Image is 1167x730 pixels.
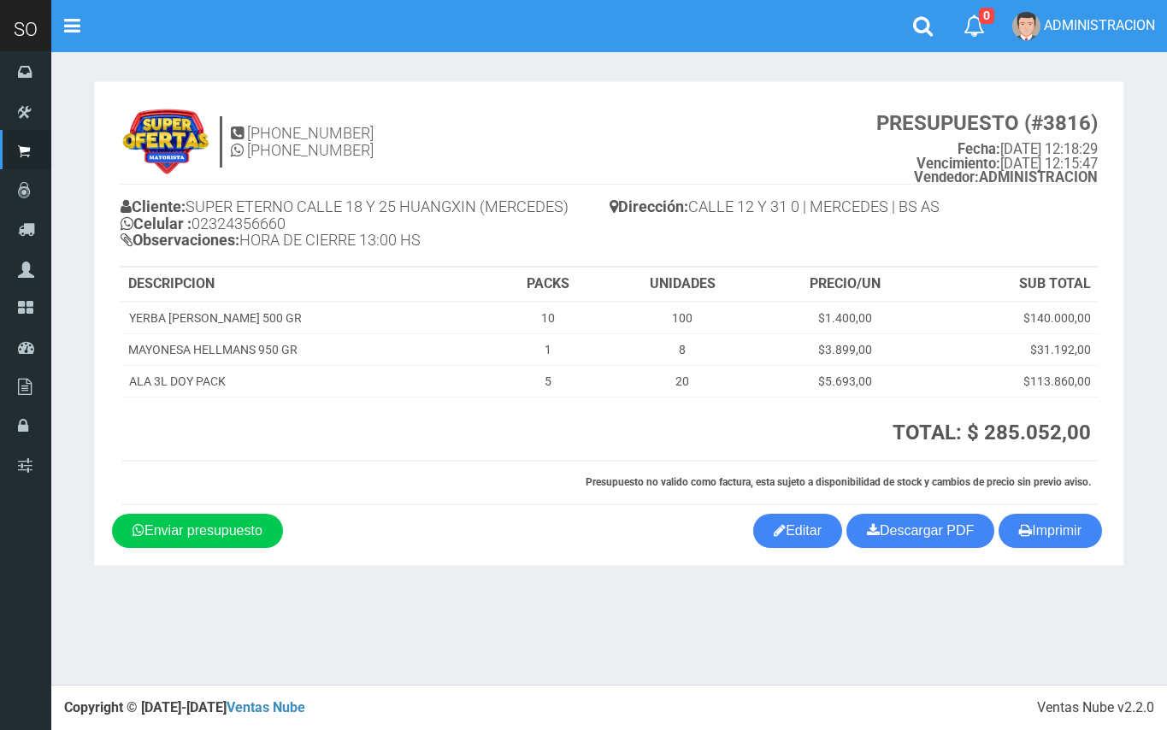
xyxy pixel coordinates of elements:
td: ALA 3L DOY PACK [121,366,492,397]
a: Editar [753,514,842,548]
strong: Copyright © [DATE]-[DATE] [64,699,305,715]
td: 1 [492,334,604,366]
td: 10 [492,302,604,334]
td: $113.860,00 [928,366,1098,397]
strong: Fecha: [958,141,1000,157]
td: $140.000,00 [928,302,1098,334]
span: 0 [979,8,994,24]
img: User Image [1012,12,1040,40]
small: [DATE] 12:18:29 [DATE] 12:15:47 [876,112,1098,185]
th: DESCRIPCION [121,268,492,302]
td: 5 [492,366,604,397]
td: YERBA [PERSON_NAME] 500 GR [121,302,492,334]
strong: Vendedor: [914,169,979,185]
td: MAYONESA HELLMANS 950 GR [121,334,492,366]
td: 8 [604,334,761,366]
img: 9k= [121,108,211,176]
strong: TOTAL: $ 285.052,00 [893,421,1091,444]
button: Imprimir [999,514,1102,548]
th: UNIDADES [604,268,761,302]
td: $1.400,00 [761,302,928,334]
h4: CALLE 12 Y 31 0 | MERCEDES | BS AS [610,194,1099,224]
span: Enviar presupuesto [144,523,262,538]
th: SUB TOTAL [928,268,1098,302]
span: ADMINISTRACION [1044,17,1155,33]
b: Celular : [121,215,192,233]
strong: Vencimiento: [917,156,1000,172]
th: PRECIO/UN [761,268,928,302]
a: Enviar presupuesto [112,514,283,548]
strong: Presupuesto no valido como factura, esta sujeto a disponibilidad de stock y cambios de precio sin... [586,476,1091,488]
td: $3.899,00 [761,334,928,366]
a: Ventas Nube [227,699,305,715]
td: $5.693,00 [761,366,928,397]
td: 100 [604,302,761,334]
th: PACKS [492,268,604,302]
strong: PRESUPUESTO (#3816) [876,111,1098,135]
a: Descargar PDF [846,514,994,548]
b: Observaciones: [121,231,239,249]
b: Dirección: [610,197,688,215]
td: $31.192,00 [928,334,1098,366]
div: Ventas Nube v2.2.0 [1037,698,1154,718]
b: ADMINISTRACION [914,169,1098,185]
h4: SUPER ETERNO CALLE 18 Y 25 HUANGXIN (MERCEDES) 02324356660 HORA DE CIERRE 13:00 HS [121,194,610,257]
td: 20 [604,366,761,397]
b: Cliente: [121,197,186,215]
h4: [PHONE_NUMBER] [PHONE_NUMBER] [231,125,374,159]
